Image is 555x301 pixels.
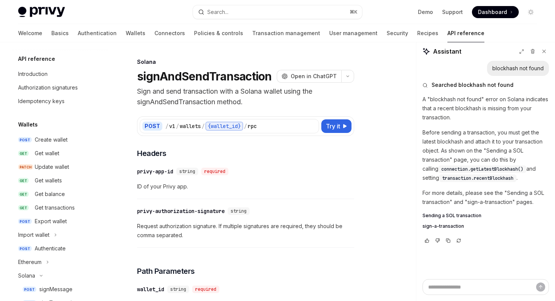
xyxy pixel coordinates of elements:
span: Searched blockhash not found [432,81,513,89]
a: POSTAuthenticate [12,242,109,255]
p: For more details, please see the "Sending a SOL transaction" and "sign-a-transaction" pages. [422,188,549,207]
span: POST [18,137,32,143]
span: connection.getLatestBlockhash() [441,166,523,172]
span: string [231,208,247,214]
div: Solana [137,58,354,66]
div: Get transactions [35,203,75,212]
a: API reference [447,24,484,42]
span: sign-a-transaction [422,223,464,229]
a: User management [329,24,378,42]
button: Toggle Solana section [12,269,109,282]
span: Sending a SOL transaction [422,213,481,219]
a: Authentication [78,24,117,42]
p: A "blockhash not found" error on Solana indicates that a recent blockhash is missing from your tr... [422,95,549,122]
button: Open search [193,5,362,19]
a: GETGet wallets [12,174,109,187]
button: Try it [321,119,351,133]
span: Dashboard [478,8,507,16]
a: Introduction [12,67,109,81]
a: POSTExport wallet [12,215,109,228]
div: Introduction [18,69,48,79]
div: Idempotency keys [18,97,65,106]
h5: API reference [18,54,55,63]
span: Headers [137,148,166,159]
span: PATCH [18,164,33,170]
div: Authorization signatures [18,83,78,92]
a: Wallets [126,24,145,42]
a: Policies & controls [194,24,243,42]
h5: Wallets [18,120,38,129]
h1: signAndSendTransaction [137,69,272,83]
div: / [202,122,205,130]
div: required [201,168,228,175]
a: Sending a SOL transaction [422,213,549,219]
a: Demo [418,8,433,16]
a: POSTsignMessage [12,282,109,296]
div: wallets [180,122,201,130]
span: GET [18,151,29,156]
div: Update wallet [35,162,69,171]
div: privy-app-id [137,168,173,175]
a: Authorization signatures [12,81,109,94]
div: POST [142,122,162,131]
button: Vote that response was good [422,237,432,244]
a: sign-a-transaction [422,223,549,229]
span: string [179,168,195,174]
button: Reload last chat [454,237,463,244]
a: Recipes [417,24,438,42]
span: ⌘ K [350,9,358,15]
div: rpc [248,122,257,130]
span: POST [18,219,32,224]
a: Welcome [18,24,42,42]
textarea: Ask a question... [422,279,549,295]
a: Security [387,24,408,42]
a: Connectors [154,24,185,42]
p: Before sending a transaction, you must get the latest blockhash and attach it to your transaction... [422,128,549,182]
div: Import wallet [18,230,49,239]
div: {wallet_id} [205,122,243,131]
a: Transaction management [252,24,320,42]
div: Get balance [35,190,65,199]
button: Toggle Ethereum section [12,255,109,269]
span: Try it [326,122,340,131]
img: light logo [18,7,65,17]
button: Send message [536,282,545,292]
a: POSTCreate wallet [12,133,109,147]
span: GET [18,205,29,211]
span: transaction.recentBlockhash [442,175,513,181]
span: POST [18,246,32,252]
div: Get wallet [35,149,59,158]
button: Copy chat response [444,237,453,244]
a: Idempotency keys [12,94,109,108]
a: GETGet balance [12,187,109,201]
span: Path Parameters [137,266,195,276]
p: Sign and send transaction with a Solana wallet using the signAndSendTransaction method. [137,86,354,107]
span: ID of your Privy app. [137,182,354,191]
span: POST [23,287,36,292]
span: Assistant [433,47,461,56]
div: Create wallet [35,135,68,144]
div: signMessage [39,285,72,294]
a: PATCHUpdate wallet [12,160,109,174]
button: Searched blockhash not found [422,81,549,89]
div: / [165,122,168,130]
div: Authenticate [35,244,66,253]
div: Search... [207,8,228,17]
button: Open in ChatGPT [277,70,341,83]
a: Basics [51,24,69,42]
div: / [244,122,247,130]
div: blockhash not found [492,65,544,72]
div: Export wallet [35,217,67,226]
a: Dashboard [472,6,519,18]
a: Support [442,8,463,16]
span: Request authorization signature. If multiple signatures are required, they should be comma separa... [137,222,354,240]
button: Toggle Import wallet section [12,228,109,242]
div: Ethereum [18,258,42,267]
span: GET [18,191,29,197]
div: Solana [18,271,35,280]
div: v1 [169,122,175,130]
a: GETGet transactions [12,201,109,215]
div: Get wallets [35,176,62,185]
div: / [176,122,179,130]
a: GETGet wallet [12,147,109,160]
